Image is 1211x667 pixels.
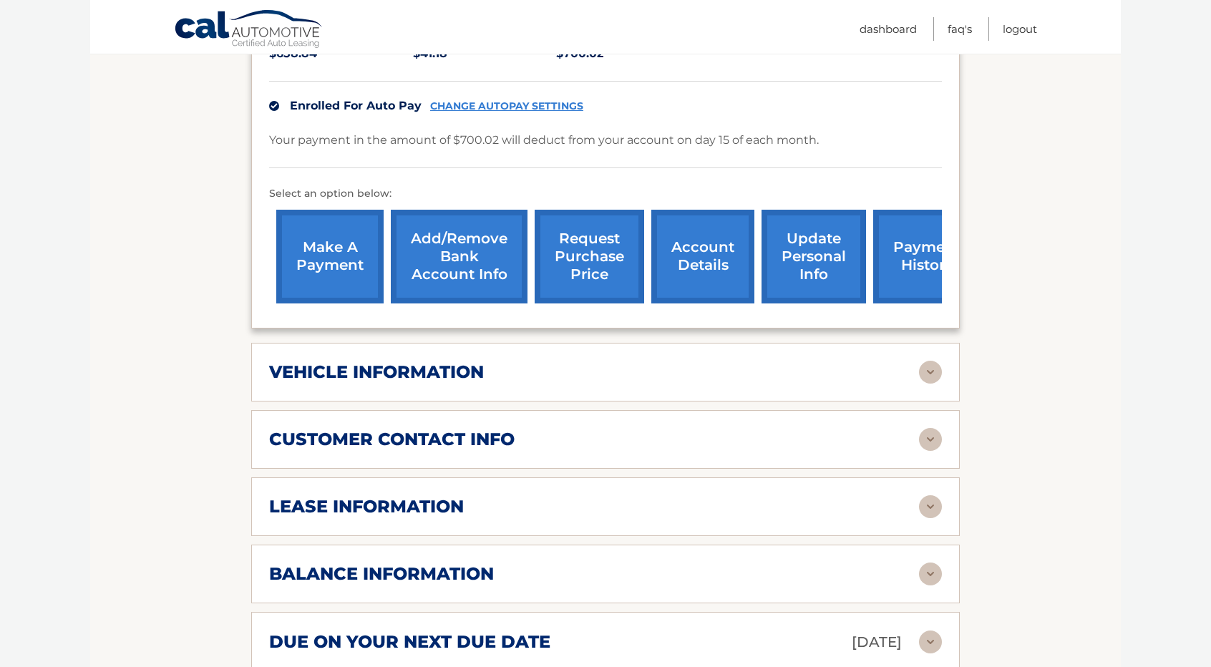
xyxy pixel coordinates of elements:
a: Dashboard [860,17,917,41]
img: accordion-rest.svg [919,428,942,451]
a: update personal info [762,210,866,303]
a: request purchase price [535,210,644,303]
a: make a payment [276,210,384,303]
p: Your payment in the amount of $700.02 will deduct from your account on day 15 of each month. [269,130,819,150]
p: Select an option below: [269,185,942,203]
img: accordion-rest.svg [919,495,942,518]
img: accordion-rest.svg [919,361,942,384]
a: payment history [873,210,981,303]
h2: lease information [269,496,464,517]
a: Cal Automotive [174,9,324,51]
a: CHANGE AUTOPAY SETTINGS [430,100,583,112]
img: accordion-rest.svg [919,563,942,585]
p: [DATE] [852,630,902,655]
h2: balance information [269,563,494,585]
h2: due on your next due date [269,631,550,653]
a: account details [651,210,754,303]
h2: vehicle information [269,361,484,383]
a: Add/Remove bank account info [391,210,527,303]
a: FAQ's [948,17,972,41]
img: check.svg [269,101,279,111]
span: Enrolled For Auto Pay [290,99,422,112]
a: Logout [1003,17,1037,41]
h2: customer contact info [269,429,515,450]
img: accordion-rest.svg [919,631,942,653]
